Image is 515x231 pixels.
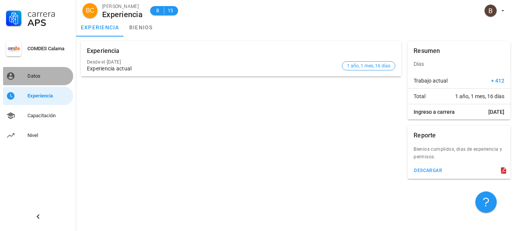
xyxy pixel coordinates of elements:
[27,9,70,18] div: Carrera
[27,132,70,139] div: Nivel
[124,18,158,37] a: bienios
[3,126,73,145] a: Nivel
[27,73,70,79] div: Datos
[82,3,98,18] div: avatar
[27,113,70,119] div: Capacitación
[414,41,440,61] div: Resumen
[87,59,339,65] div: Desde el [DATE]
[485,5,497,17] div: avatar
[167,7,173,14] span: 15
[27,93,70,99] div: Experiencia
[414,92,425,100] span: Total
[76,18,124,37] a: experiencia
[102,3,143,10] div: [PERSON_NAME]
[87,41,120,61] div: Experiencia
[27,18,70,27] div: APS
[491,77,504,84] span: + 412
[155,7,161,14] span: B
[411,165,445,176] button: descargar
[86,3,94,18] span: BC
[3,87,73,105] a: Experiencia
[27,46,70,52] div: COMDES Calama
[347,62,390,70] span: 1 año, 1 mes, 16 días
[414,77,448,84] span: Trabajo actual
[414,168,442,173] div: descargar
[408,55,510,73] div: Días
[414,108,455,116] span: Ingreso a carrera
[87,65,339,72] div: Experiencia actual
[3,107,73,125] a: Capacitación
[414,126,436,145] div: Reporte
[102,10,143,19] div: Experiencia
[455,92,504,100] span: 1 año, 1 mes, 16 días
[408,145,510,165] div: Bienios cumplidos, dias de experiencia y permisos.
[488,108,504,116] span: [DATE]
[3,67,73,85] a: Datos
